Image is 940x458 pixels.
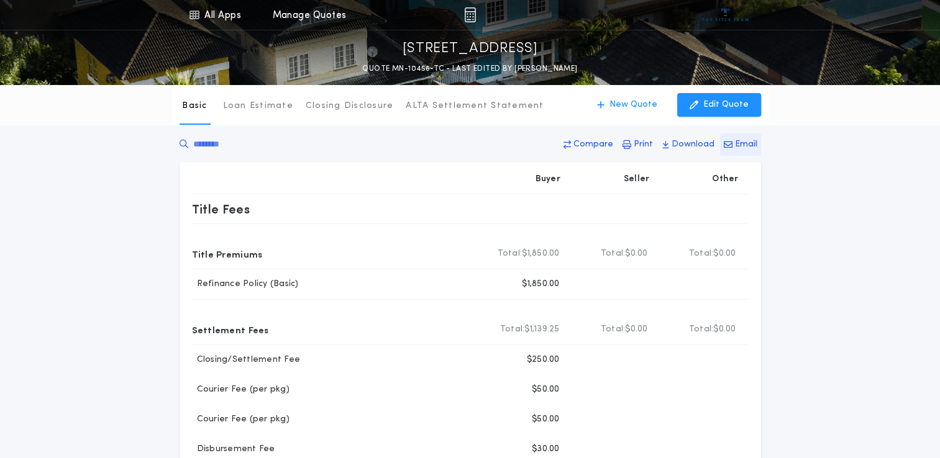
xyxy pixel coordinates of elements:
[192,354,301,366] p: Closing/Settlement Fee
[625,248,647,260] span: $0.00
[624,173,650,186] p: Seller
[192,443,275,456] p: Disbursement Fee
[573,138,613,151] p: Compare
[560,133,617,156] button: Compare
[192,278,299,290] p: Refinance Policy (Basic)
[527,354,560,366] p: $250.00
[403,39,538,59] p: [STREET_ADDRESS]
[609,99,657,111] p: New Quote
[634,138,653,151] p: Print
[306,100,394,112] p: Closing Disclosure
[464,7,476,22] img: img
[192,384,290,396] p: Courier Fee (per pkg)
[619,133,657,156] button: Print
[735,138,757,151] p: Email
[192,413,290,426] p: Courier Fee (per pkg)
[522,278,559,290] p: $1,850.00
[498,248,522,260] b: Total:
[585,93,670,117] button: New Quote
[689,323,714,336] b: Total:
[524,323,559,336] span: $1,139.25
[522,248,559,260] span: $1,850.00
[601,248,626,260] b: Total:
[659,133,718,156] button: Download
[192,320,269,339] p: Settlement Fees
[689,248,714,260] b: Total:
[192,199,250,219] p: Title Fees
[713,248,736,260] span: $0.00
[182,100,207,112] p: Basic
[406,100,544,112] p: ALTA Settlement Statement
[223,100,293,112] p: Loan Estimate
[712,173,738,186] p: Other
[702,9,749,21] img: vs-icon
[532,443,560,456] p: $30.00
[677,93,761,117] button: Edit Quote
[500,323,525,336] b: Total:
[192,244,263,264] p: Title Premiums
[720,133,761,156] button: Email
[625,323,647,336] span: $0.00
[713,323,736,336] span: $0.00
[703,99,749,111] p: Edit Quote
[672,138,714,151] p: Download
[601,323,626,336] b: Total:
[532,413,560,426] p: $50.00
[362,63,577,75] p: QUOTE MN-10456-TC - LAST EDITED BY [PERSON_NAME]
[532,384,560,396] p: $50.00
[536,173,560,186] p: Buyer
